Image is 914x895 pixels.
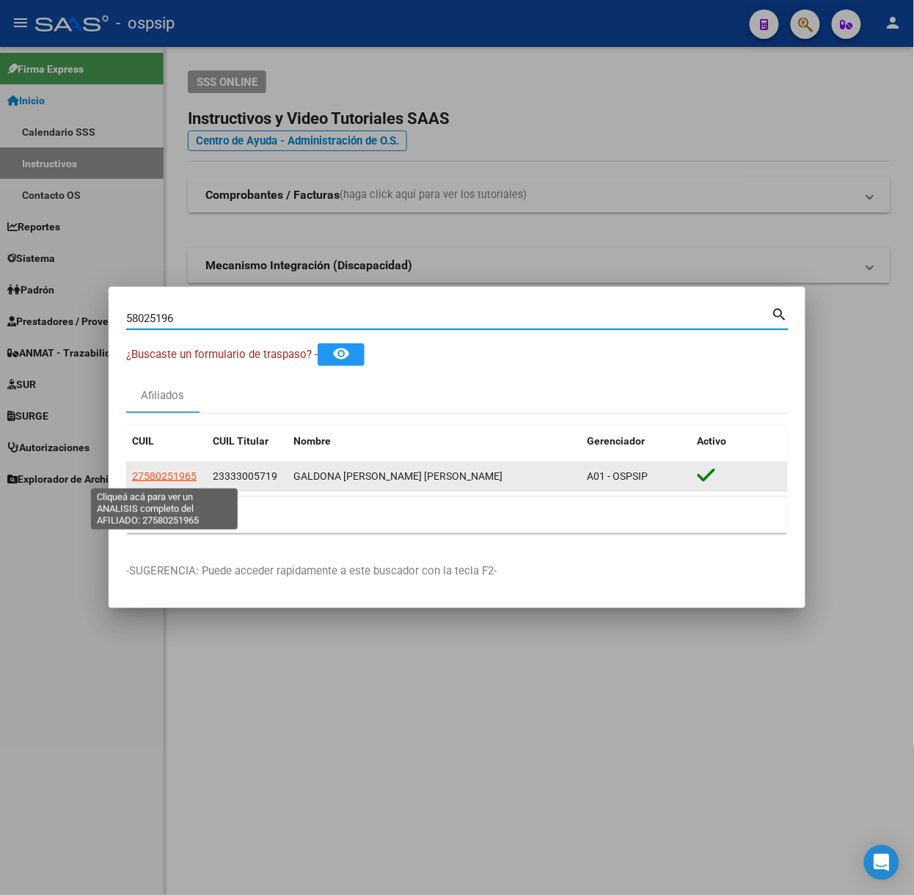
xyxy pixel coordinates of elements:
span: 27580251965 [132,470,197,482]
span: Gerenciador [587,435,645,447]
div: 1 total [126,497,788,533]
div: Afiliados [142,387,185,404]
datatable-header-cell: CUIL Titular [207,425,288,457]
datatable-header-cell: Nombre [288,425,581,457]
span: ¿Buscaste un formulario de traspaso? - [126,348,318,361]
datatable-header-cell: CUIL [126,425,207,457]
mat-icon: remove_red_eye [332,345,350,362]
span: CUIL [132,435,154,447]
datatable-header-cell: Gerenciador [581,425,692,457]
div: GALDONA [PERSON_NAME] [PERSON_NAME] [293,468,575,485]
span: A01 - OSPSIP [587,470,648,482]
datatable-header-cell: Activo [692,425,788,457]
span: CUIL Titular [213,435,268,447]
mat-icon: search [772,304,789,322]
p: -SUGERENCIA: Puede acceder rapidamente a este buscador con la tecla F2- [126,563,788,580]
div: Open Intercom Messenger [864,845,899,880]
span: 23333005719 [213,470,277,482]
span: Activo [698,435,727,447]
span: Nombre [293,435,331,447]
